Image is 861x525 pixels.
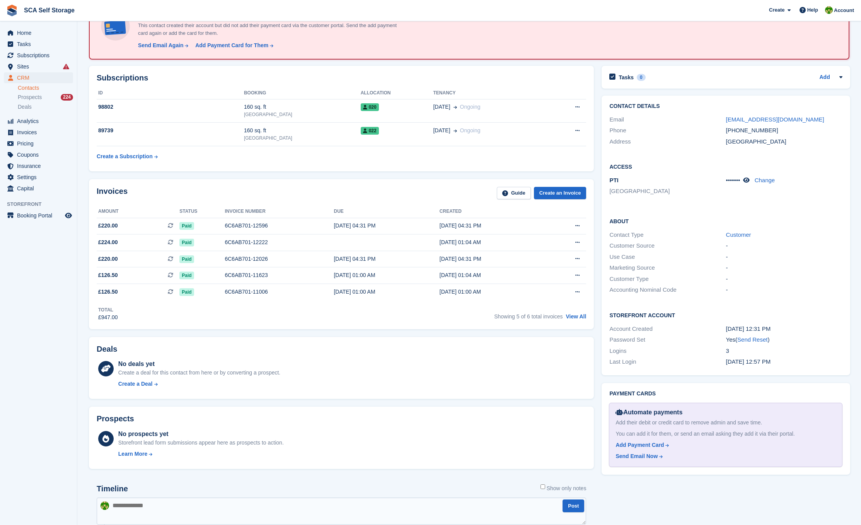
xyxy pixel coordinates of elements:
div: [DATE] 04:31 PM [334,255,439,263]
div: 6C6AB701-12222 [225,238,334,246]
span: Booking Portal [17,210,63,221]
div: [DATE] 01:00 AM [334,288,439,296]
span: [DATE] [433,127,450,135]
i: Smart entry sync failures have occurred [63,63,69,70]
div: Password Set [609,335,726,344]
div: Send Email Again [138,41,184,50]
a: Deals [18,103,73,111]
div: Email [609,115,726,124]
th: Due [334,205,439,218]
th: ID [97,87,244,99]
div: [DATE] 12:31 PM [726,325,842,333]
h2: Prospects [97,414,134,423]
div: 160 sq. ft [244,103,361,111]
div: [GEOGRAPHIC_DATA] [244,135,361,142]
div: Total [98,306,118,313]
span: ( ) [735,336,769,343]
span: £220.00 [98,222,118,230]
div: 98802 [97,103,244,111]
div: Add their debit or credit card to remove admin and save time. [615,419,835,427]
span: Help [807,6,818,14]
div: £947.00 [98,313,118,321]
a: menu [4,127,73,138]
a: Add Payment Card [615,441,832,449]
div: Send Email Now [615,452,658,460]
a: Guide [497,187,531,200]
th: Status [179,205,225,218]
span: [DATE] [433,103,450,111]
a: Add [820,73,830,82]
img: no-card-linked-e7822e413c904bf8b177c4d89f31251c4716f9871600ec3ca5bfc59e148c83f4.svg [99,10,132,43]
div: [DATE] 04:31 PM [334,222,439,230]
button: Post [563,499,584,512]
div: - [726,286,842,294]
a: menu [4,27,73,38]
a: menu [4,50,73,61]
span: £126.50 [98,288,118,296]
div: 160 sq. ft [244,127,361,135]
span: Tasks [17,39,63,50]
a: menu [4,61,73,72]
a: menu [4,183,73,194]
a: menu [4,161,73,171]
h2: Timeline [97,484,128,493]
span: PTI [609,177,618,183]
div: 6C6AB701-11006 [225,288,334,296]
span: Create [769,6,784,14]
div: 0 [637,74,646,81]
a: Change [755,177,775,183]
div: [DATE] 01:00 AM [334,271,439,279]
div: Address [609,137,726,146]
div: [GEOGRAPHIC_DATA] [726,137,842,146]
div: [PHONE_NUMBER] [726,126,842,135]
div: Learn More [118,450,147,458]
span: ••••••• [726,177,740,183]
div: Accounting Nominal Code [609,286,726,294]
th: Created [440,205,545,218]
h2: About [609,217,842,225]
div: Last Login [609,357,726,366]
div: Create a Subscription [97,152,153,161]
div: Yes [726,335,842,344]
span: Insurance [17,161,63,171]
th: Invoice number [225,205,334,218]
span: Paid [179,222,194,230]
span: Coupons [17,149,63,160]
div: Create a deal for this contact from here or by converting a prospect. [118,369,280,377]
span: CRM [17,72,63,83]
h2: Contact Details [609,103,842,109]
span: Home [17,27,63,38]
a: Create an Invoice [534,187,587,200]
h2: Storefront Account [609,311,842,319]
a: Add Payment Card for Them [192,41,274,50]
div: No deals yet [118,359,280,369]
h2: Payment cards [609,391,842,397]
th: Allocation [361,87,433,99]
a: Create a Deal [118,380,280,388]
span: Paid [179,288,194,296]
div: Create a Deal [118,380,153,388]
th: Tenancy [433,87,547,99]
div: - [726,241,842,250]
div: Phone [609,126,726,135]
a: View All [566,313,586,320]
span: Ongoing [460,104,481,110]
div: 89739 [97,127,244,135]
span: Paid [179,239,194,246]
img: Sam Chapman [101,501,109,510]
div: Add Payment Card [615,441,664,449]
h2: Tasks [619,74,634,81]
span: Storefront [7,200,77,208]
span: £126.50 [98,271,118,279]
span: Showing 5 of 6 total invoices [494,313,563,320]
div: [DATE] 01:00 AM [440,288,545,296]
a: Customer [726,231,751,238]
div: No prospects yet [118,429,284,439]
span: Prospects [18,94,42,101]
div: [DATE] 01:04 AM [440,271,545,279]
span: Deals [18,103,32,111]
span: Capital [17,183,63,194]
span: Ongoing [460,127,481,133]
div: Marketing Source [609,263,726,272]
input: Show only notes [540,484,545,489]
